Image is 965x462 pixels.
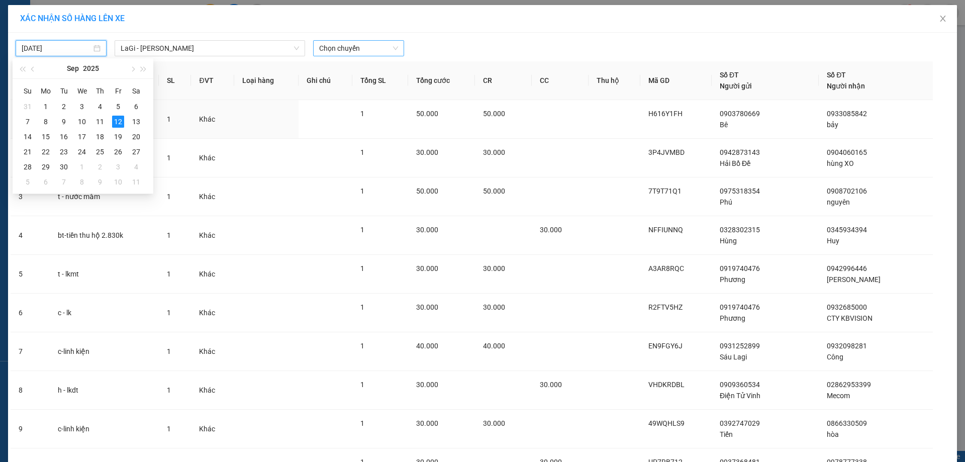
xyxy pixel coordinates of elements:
[360,187,364,195] span: 1
[720,187,760,195] span: 0975318354
[40,101,52,113] div: 1
[483,264,505,272] span: 30.000
[55,83,73,99] th: Tu
[11,371,50,410] td: 8
[73,174,91,190] td: 2025-10-08
[109,83,127,99] th: Fr
[50,216,159,255] td: bt-tiền thu hộ 2.830k
[73,83,91,99] th: We
[91,174,109,190] td: 2025-10-09
[11,294,50,332] td: 6
[416,226,438,234] span: 30.000
[720,226,760,234] span: 0328302315
[720,314,745,322] span: Phương
[720,148,760,156] span: 0942873143
[50,371,159,410] td: h - lkdt
[130,131,142,143] div: 20
[58,101,70,113] div: 2
[58,176,70,188] div: 7
[73,159,91,174] td: 2025-10-01
[483,110,505,118] span: 50.000
[91,159,109,174] td: 2025-10-02
[55,114,73,129] td: 2025-09-09
[720,159,750,167] span: Hải Bồ Đề
[40,116,52,128] div: 8
[532,61,589,100] th: CC
[648,148,685,156] span: 3P4JVMBD
[416,342,438,350] span: 40.000
[94,146,106,158] div: 25
[112,101,124,113] div: 5
[827,198,850,206] span: nguyên
[109,159,127,174] td: 2025-10-03
[11,100,50,139] td: 1
[167,425,171,433] span: 1
[720,342,760,350] span: 0931252899
[360,110,364,118] span: 1
[76,176,88,188] div: 8
[11,216,50,255] td: 4
[648,187,682,195] span: 7T9T71Q1
[360,226,364,234] span: 1
[55,159,73,174] td: 2025-09-30
[191,371,234,410] td: Khác
[50,332,159,371] td: c-linh kiện
[40,131,52,143] div: 15
[37,144,55,159] td: 2025-09-22
[720,71,739,79] span: Số ĐT
[73,144,91,159] td: 2025-09-24
[827,275,881,284] span: [PERSON_NAME]
[37,174,55,190] td: 2025-10-06
[167,193,171,201] span: 1
[827,226,867,234] span: 0345934394
[127,174,145,190] td: 2025-10-11
[827,314,873,322] span: CTY KBVISION
[130,101,142,113] div: 6
[827,381,871,389] span: 02862953399
[94,131,106,143] div: 18
[827,82,865,90] span: Người nhận
[73,129,91,144] td: 2025-09-17
[19,129,37,144] td: 2025-09-14
[67,58,79,78] button: Sep
[83,58,99,78] button: 2025
[191,332,234,371] td: Khác
[121,41,299,56] span: LaGi - Hồ Chí Minh
[22,161,34,173] div: 28
[416,187,438,195] span: 50.000
[720,392,760,400] span: Điện Tử Vinh
[130,116,142,128] div: 13
[11,410,50,448] td: 9
[19,144,37,159] td: 2025-09-21
[648,110,683,118] span: H616Y1FH
[58,131,70,143] div: 16
[720,264,760,272] span: 0919740476
[360,381,364,389] span: 1
[55,144,73,159] td: 2025-09-23
[191,139,234,177] td: Khác
[37,114,55,129] td: 2025-09-08
[11,61,50,100] th: STT
[22,43,91,54] input: 12/09/2025
[483,303,505,311] span: 30.000
[191,294,234,332] td: Khác
[37,159,55,174] td: 2025-09-29
[91,83,109,99] th: Th
[827,159,854,167] span: hùng XO
[294,45,300,51] span: down
[112,131,124,143] div: 19
[827,121,838,129] span: bảy
[127,159,145,174] td: 2025-10-04
[112,146,124,158] div: 26
[20,14,125,23] span: XÁC NHẬN SỐ HÀNG LÊN XE
[191,255,234,294] td: Khác
[589,61,640,100] th: Thu hộ
[191,216,234,255] td: Khác
[167,231,171,239] span: 1
[11,177,50,216] td: 3
[483,419,505,427] span: 30.000
[191,100,234,139] td: Khác
[19,159,37,174] td: 2025-09-28
[76,146,88,158] div: 24
[720,381,760,389] span: 0909360534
